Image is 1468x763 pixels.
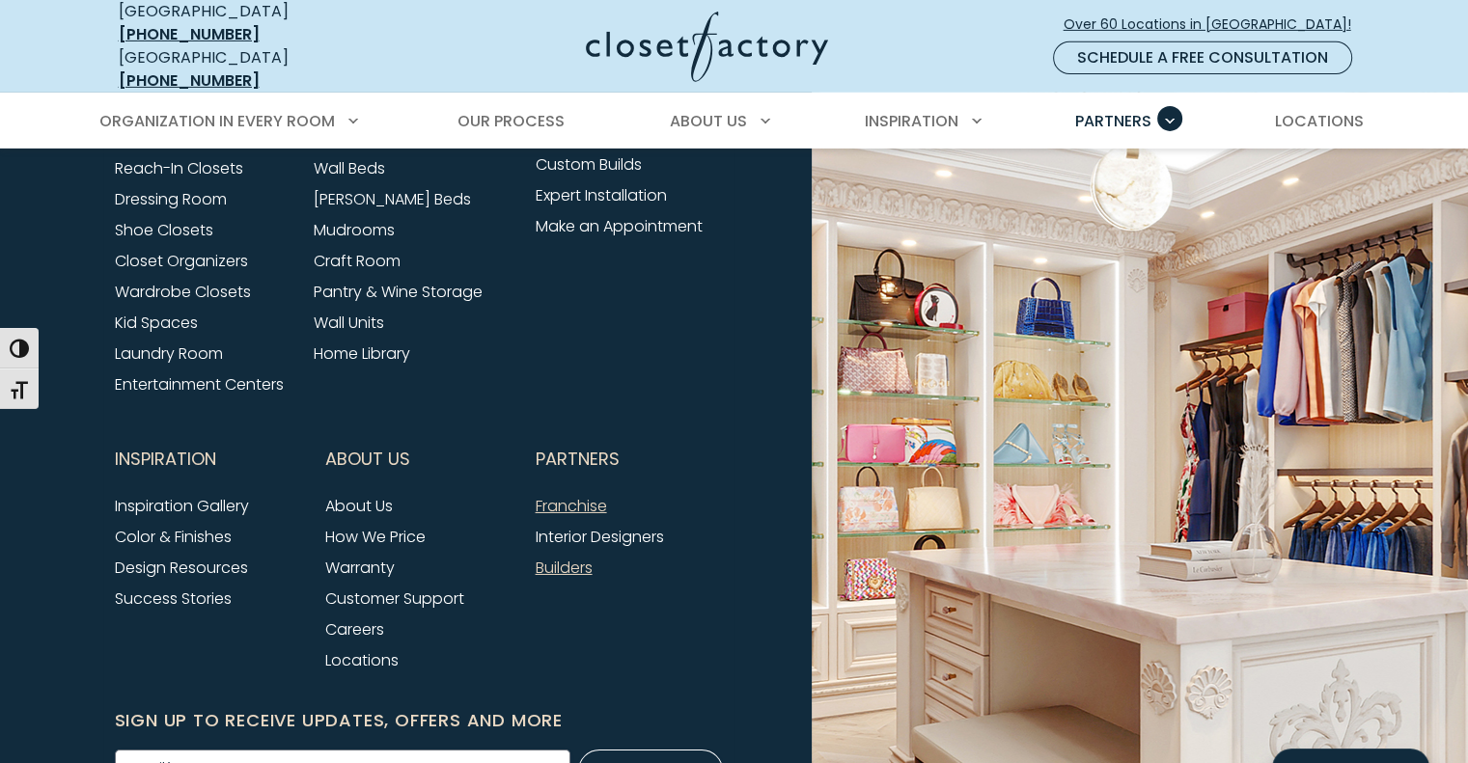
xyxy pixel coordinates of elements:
[325,587,464,610] a: Customer Support
[115,219,213,241] a: Shoe Closets
[1063,8,1368,41] a: Over 60 Locations in [GEOGRAPHIC_DATA]!
[536,495,607,517] a: Franchise
[115,435,302,483] button: Footer Subnav Button - Inspiration
[115,526,232,548] a: Color & Finishes
[115,707,723,734] h6: Sign Up to Receive Updates, Offers and More
[115,157,243,179] a: Reach-In Closets
[314,312,384,334] a: Wall Units
[115,495,249,517] a: Inspiration Gallery
[99,110,335,132] span: Organization in Every Room
[115,281,251,303] a: Wardrobe Closets
[115,250,248,272] a: Closet Organizers
[115,188,227,210] a: Dressing Room
[115,312,198,334] a: Kid Spaces
[325,435,410,483] span: About Us
[536,435,620,483] span: Partners
[536,215,703,237] a: Make an Appointment
[1274,110,1363,132] span: Locations
[536,153,642,176] a: Custom Builds
[314,157,385,179] a: Wall Beds
[536,557,593,579] a: Builders
[536,184,667,206] a: Expert Installation
[457,110,565,132] span: Our Process
[1064,14,1367,35] span: Over 60 Locations in [GEOGRAPHIC_DATA]!
[325,526,426,548] a: How We Price
[314,250,401,272] a: Craft Room
[86,95,1383,149] nav: Primary Menu
[115,435,216,483] span: Inspiration
[119,69,260,92] a: [PHONE_NUMBER]
[314,281,483,303] a: Pantry & Wine Storage
[314,188,471,210] a: [PERSON_NAME] Beds
[119,46,399,93] div: [GEOGRAPHIC_DATA]
[119,23,260,45] a: [PHONE_NUMBER]
[115,587,232,610] a: Success Stories
[536,526,664,548] a: Interior Designers
[325,557,395,579] a: Warranty
[586,12,828,82] img: Closet Factory Logo
[314,219,395,241] a: Mudrooms
[1053,41,1352,74] a: Schedule a Free Consultation
[115,342,223,365] a: Laundry Room
[865,110,958,132] span: Inspiration
[314,342,410,365] a: Home Library
[325,618,384,640] a: Careers
[115,557,248,579] a: Design Resources
[115,373,284,395] a: Entertainment Centers
[325,649,399,671] a: Locations
[1075,110,1151,132] span: Partners
[536,435,723,483] button: Footer Subnav Button - Partners
[325,495,393,517] a: About Us
[670,110,747,132] span: About Us
[325,435,512,483] button: Footer Subnav Button - About Us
